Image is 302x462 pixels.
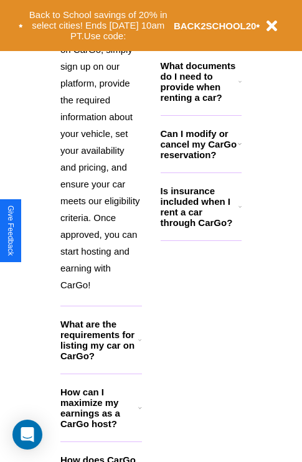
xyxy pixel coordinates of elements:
[161,60,239,103] h3: What documents do I need to provide when renting a car?
[161,128,238,160] h3: Can I modify or cancel my CarGo reservation?
[6,205,15,256] div: Give Feedback
[23,6,174,45] button: Back to School savings of 20% in select cities! Ends [DATE] 10am PT.Use code:
[60,387,138,429] h3: How can I maximize my earnings as a CarGo host?
[174,21,257,31] b: BACK2SCHOOL20
[60,24,142,293] p: To become a host on CarGo, simply sign up on our platform, provide the required information about...
[60,319,138,361] h3: What are the requirements for listing my car on CarGo?
[161,186,238,228] h3: Is insurance included when I rent a car through CarGo?
[12,420,42,450] div: Open Intercom Messenger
